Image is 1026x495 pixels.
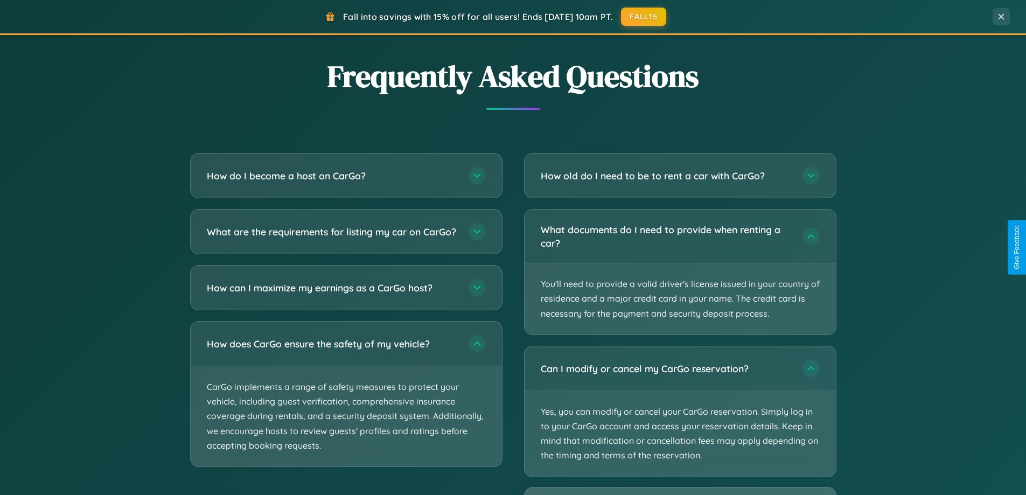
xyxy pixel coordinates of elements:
[190,55,836,97] h2: Frequently Asked Questions
[191,366,502,466] p: CarGo implements a range of safety measures to protect your vehicle, including guest verification...
[541,169,792,183] h3: How old do I need to be to rent a car with CarGo?
[541,223,792,249] h3: What documents do I need to provide when renting a car?
[621,8,666,26] button: FALL15
[207,337,458,351] h3: How does CarGo ensure the safety of my vehicle?
[207,225,458,239] h3: What are the requirements for listing my car on CarGo?
[343,11,613,22] span: Fall into savings with 15% off for all users! Ends [DATE] 10am PT.
[541,362,792,375] h3: Can I modify or cancel my CarGo reservation?
[1013,226,1021,269] div: Give Feedback
[525,391,836,477] p: Yes, you can modify or cancel your CarGo reservation. Simply log in to your CarGo account and acc...
[525,263,836,334] p: You'll need to provide a valid driver's license issued in your country of residence and a major c...
[207,169,458,183] h3: How do I become a host on CarGo?
[207,281,458,295] h3: How can I maximize my earnings as a CarGo host?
